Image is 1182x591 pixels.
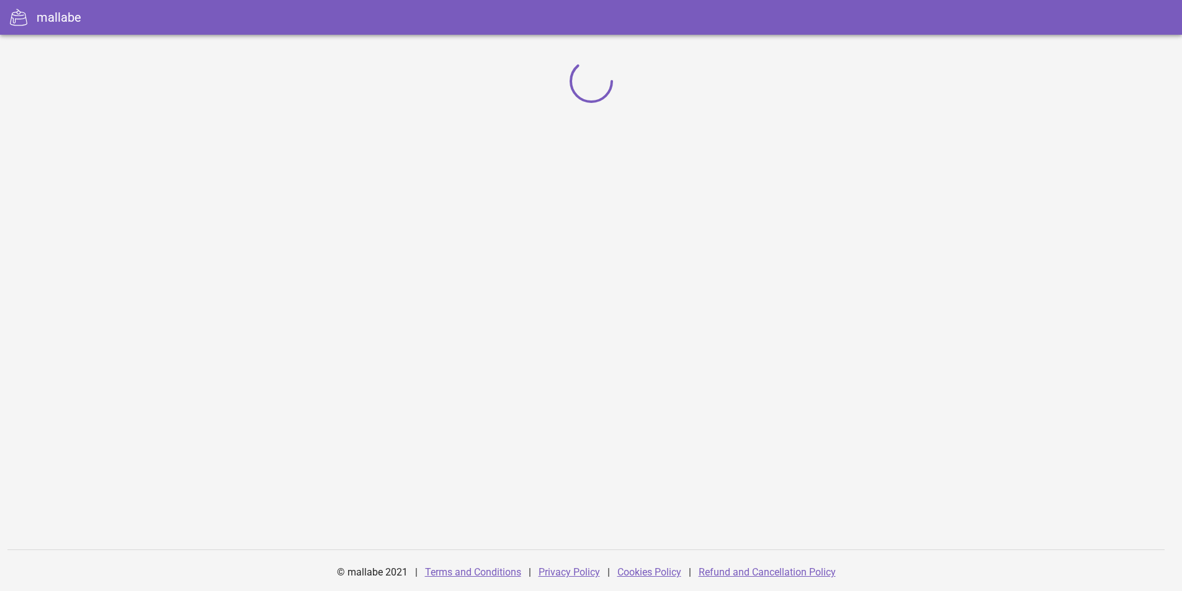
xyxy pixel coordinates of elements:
a: Privacy Policy [539,566,600,578]
div: | [415,558,418,587]
div: mallabe [37,8,81,27]
a: Terms and Conditions [425,566,521,578]
a: Cookies Policy [617,566,681,578]
div: © mallabe 2021 [329,558,415,587]
a: Refund and Cancellation Policy [699,566,836,578]
div: | [607,558,610,587]
div: | [689,558,691,587]
div: | [529,558,531,587]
